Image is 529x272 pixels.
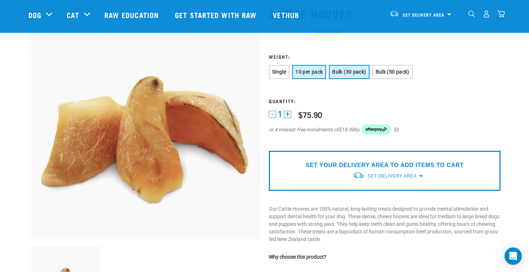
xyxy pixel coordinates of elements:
[362,124,390,135] img: Afterpay
[339,126,354,133] span: $18.98
[28,7,260,239] img: Pile Of Cattle Hooves Treats For Dogs
[295,69,323,75] span: 10 per pack
[269,124,501,135] div: or 4 interest-free instalments of by
[284,111,291,118] button: +
[353,172,364,179] img: van-moving.png
[298,110,322,119] div: $75.90
[278,110,282,118] span: 1
[389,10,399,17] img: van-moving.png
[272,69,286,75] span: Single
[269,205,501,243] p: Our Cattle Hooves are 100% natural, long-lasting treats designed to provide mental stimulation an...
[505,247,522,265] div: Open Intercom Messenger
[168,0,266,29] a: Get started with Raw
[269,254,326,260] strong: Why choose this product?
[269,98,501,104] h3: Quantity:
[332,69,366,75] span: Bulk (30 pack)
[266,0,308,29] a: Vethub
[67,9,79,20] a: Cat
[269,54,501,59] h3: Weight:
[28,9,41,20] a: Dog
[483,10,490,18] img: user.png
[329,65,369,79] button: Bulk (30 pack)
[97,0,168,29] a: Raw Education
[497,10,505,18] img: home-icon@2x.png
[368,174,417,179] span: Set Delivery Area
[468,10,475,17] img: home-icon-1@2x.png
[269,65,289,79] button: Single
[376,69,410,75] span: Bulk (50 pack)
[403,13,444,16] span: Set Delivery Area
[269,111,276,118] button: -
[372,65,413,79] button: Bulk (50 pack)
[306,161,464,170] p: SET YOUR DELIVERY AREA TO ADD ITEMS TO CART
[292,65,326,79] button: 10 per pack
